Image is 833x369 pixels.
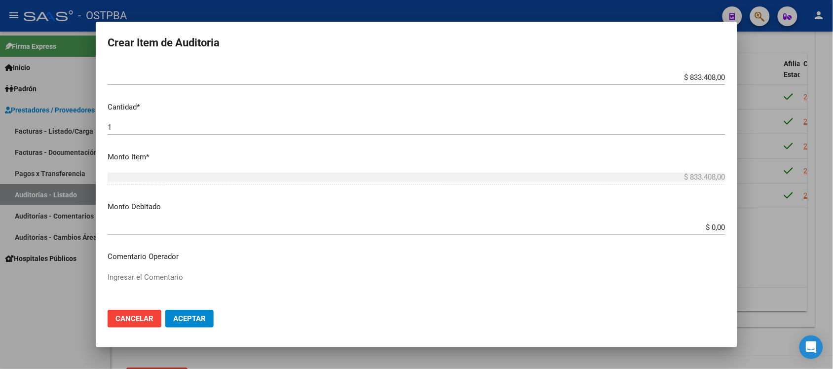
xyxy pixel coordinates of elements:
h2: Crear Item de Auditoria [108,34,725,52]
p: Comentario Operador [108,251,725,262]
p: Monto Debitado [108,201,725,213]
button: Aceptar [165,310,214,328]
span: Aceptar [173,314,206,323]
span: Cancelar [115,314,153,323]
div: Open Intercom Messenger [799,335,823,359]
p: Cantidad [108,102,725,113]
button: Cancelar [108,310,161,328]
p: Monto Item [108,151,725,163]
